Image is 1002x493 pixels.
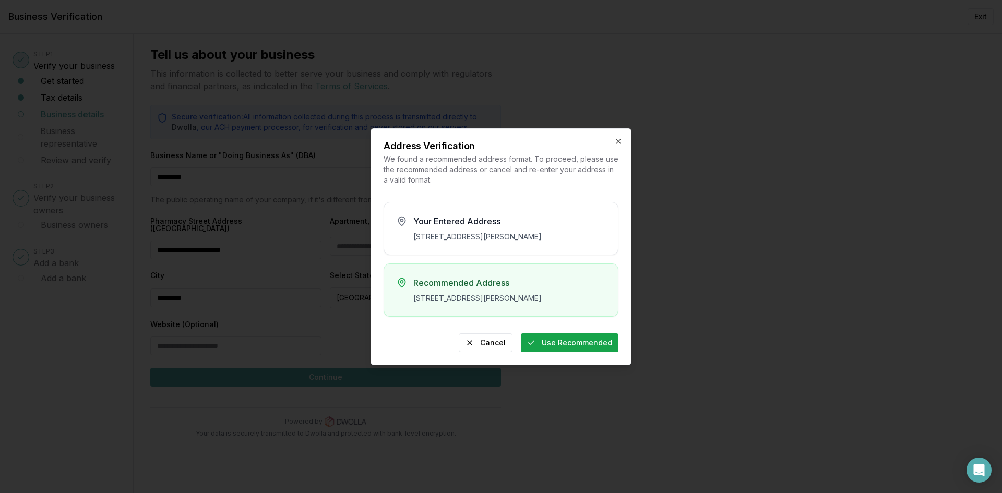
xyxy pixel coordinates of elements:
[384,154,618,185] p: We found a recommended address format. To proceed, please use the recommended address or cancel a...
[459,333,512,352] button: Cancel
[413,215,605,227] h3: Your Entered Address
[413,276,605,289] h3: Recommended Address
[521,333,618,352] button: Use Recommended
[413,293,605,304] div: [STREET_ADDRESS][PERSON_NAME]
[384,141,618,151] h2: Address Verification
[413,232,605,242] div: [STREET_ADDRESS][PERSON_NAME]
